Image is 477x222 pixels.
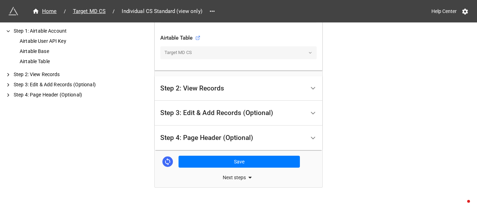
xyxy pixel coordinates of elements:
li: / [64,8,66,15]
div: Airtable Table [160,34,200,42]
img: miniextensions-icon.73ae0678.png [8,6,18,16]
div: Airtable Base [18,48,112,55]
div: Step 2: View Records [160,85,224,92]
div: Airtable Table [18,58,112,65]
div: Step 4: Page Header (Optional) [160,134,253,141]
div: Step 3: Edit & Add Records (Optional) [12,81,112,88]
a: Sync Base Structure [162,156,173,167]
div: Home [32,7,57,15]
a: Home [28,7,61,15]
div: Step 4: Page Header (Optional) [12,91,112,99]
button: Save [179,156,300,168]
a: Target MD CS [69,7,110,15]
div: Next steps [155,173,322,182]
div: Airtable User API Key [18,38,112,45]
div: Step 2: View Records [155,76,322,101]
div: Step 3: Edit & Add Records (Optional) [155,101,322,126]
div: Step 1: Airtable Account [12,27,112,35]
li: / [113,8,115,15]
div: Step 4: Page Header (Optional) [155,126,322,150]
span: Individual CS Standard (view only) [117,7,206,15]
iframe: Intercom live chat [453,198,470,215]
div: Step 2: View Records [12,71,112,78]
a: Help Center [426,5,462,18]
div: Step 3: Edit & Add Records (Optional) [160,109,273,116]
nav: breadcrumb [28,7,207,15]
